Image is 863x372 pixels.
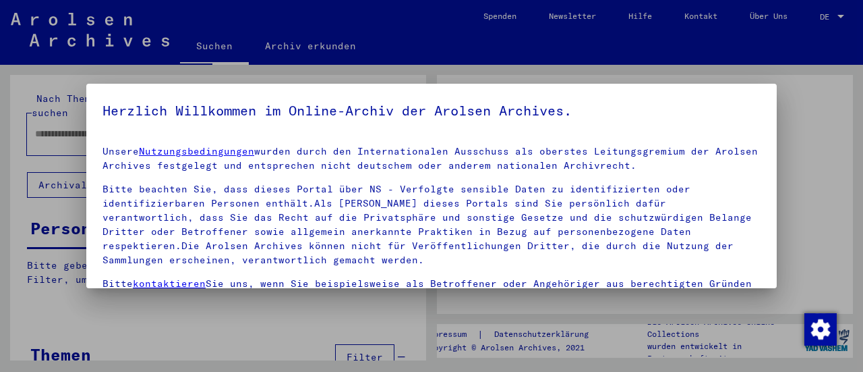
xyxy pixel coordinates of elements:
[133,277,206,290] a: kontaktieren
[102,182,761,267] p: Bitte beachten Sie, dass dieses Portal über NS - Verfolgte sensible Daten zu identifizierten oder...
[804,313,837,346] img: Zustimmung ändern
[102,144,761,173] p: Unsere wurden durch den Internationalen Ausschuss als oberstes Leitungsgremium der Arolsen Archiv...
[102,277,761,305] p: Bitte Sie uns, wenn Sie beispielsweise als Betroffener oder Angehöriger aus berechtigten Gründen ...
[139,145,254,157] a: Nutzungsbedingungen
[102,100,761,122] h5: Herzlich Willkommen im Online-Archiv der Arolsen Archives.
